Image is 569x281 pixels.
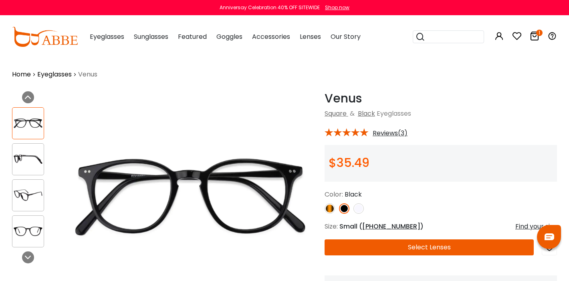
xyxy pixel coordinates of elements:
span: Goggles [216,32,242,41]
a: Square [325,109,347,118]
img: abbeglasses.com [12,27,78,47]
h1: Venus [325,91,557,106]
span: Black [345,190,362,199]
span: $35.49 [329,154,369,171]
button: Select Lenses [325,239,534,255]
img: Venus Black Acetate Eyeglasses , UniversalBridgeFit Frames from ABBE Glasses [12,151,44,167]
img: Venus Black Acetate Eyeglasses , UniversalBridgeFit Frames from ABBE Glasses [12,187,44,203]
span: Small ( ) [339,222,424,231]
span: Color: [325,190,343,199]
a: Black [358,109,375,118]
span: Sunglasses [134,32,168,41]
i: 1 [536,30,543,36]
img: Venus Black Acetate Eyeglasses , UniversalBridgeFit Frames from ABBE Glasses [12,115,44,131]
span: Size: [325,222,338,231]
span: Reviews(3) [373,130,408,137]
span: [PHONE_NUMBER] [362,222,420,231]
a: 1 [530,33,539,42]
img: Venus Black Acetate Eyeglasses , UniversalBridgeFit Frames from ABBE Glasses [12,223,44,239]
span: Featured [178,32,207,41]
span: Venus [78,70,97,79]
span: Lenses [300,32,321,41]
span: Accessories [252,32,290,41]
span: Our Story [331,32,361,41]
div: Shop now [325,4,349,11]
a: Shop now [321,4,349,11]
a: Home [12,70,31,79]
div: Find your size [515,222,557,231]
img: chat [545,233,554,240]
span: Eyeglasses [377,109,411,118]
div: Anniversay Celebration 40% OFF SITEWIDE [220,4,320,11]
span: Eyeglasses [90,32,124,41]
a: Eyeglasses [37,70,72,79]
span: & [348,109,356,118]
